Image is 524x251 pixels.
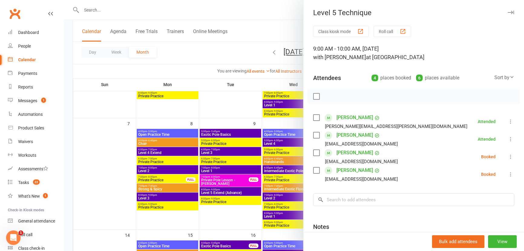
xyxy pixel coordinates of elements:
a: Assessments [8,162,64,176]
div: Payments [18,71,37,76]
a: Workouts [8,149,64,162]
div: Sort by [494,74,514,82]
div: Attendees [313,74,341,82]
div: General attendance [18,219,55,223]
div: 9:00 AM - 10:00 AM, [DATE] [313,45,514,62]
a: Clubworx [7,6,22,21]
a: Tasks 22 [8,176,64,189]
a: [PERSON_NAME] [336,130,373,140]
div: Roll call [18,232,32,237]
span: 22 [33,179,40,185]
div: 6 [416,75,423,81]
a: Calendar [8,53,64,67]
a: [PERSON_NAME] [336,113,373,122]
a: What's New1 [8,189,64,203]
a: Product Sales [8,121,64,135]
a: Payments [8,67,64,80]
a: [PERSON_NAME] [336,166,373,175]
a: General attendance kiosk mode [8,214,64,228]
div: [EMAIL_ADDRESS][DOMAIN_NAME] [325,158,398,166]
div: People [18,44,31,49]
div: Calendar [18,57,36,62]
span: with [PERSON_NAME] [313,54,366,60]
input: Search to add attendees [313,193,514,206]
a: Roll call [8,228,64,242]
div: 4 [372,75,378,81]
a: Waivers [8,135,64,149]
div: Level 5 Technique [303,8,524,17]
button: Class kiosk mode [313,26,369,37]
div: Notes [313,223,329,231]
div: places available [416,74,459,82]
div: What's New [18,194,40,199]
button: View [488,235,517,248]
a: [PERSON_NAME] [336,148,373,158]
div: Attended [478,119,496,124]
div: Product Sales [18,125,44,130]
div: Booked [481,172,496,176]
div: [EMAIL_ADDRESS][DOMAIN_NAME] [325,140,398,148]
a: People [8,39,64,53]
div: Class check-in [18,246,45,251]
div: Booked [481,155,496,159]
div: Messages [18,98,37,103]
div: [PERSON_NAME][EMAIL_ADDRESS][PERSON_NAME][DOMAIN_NAME] [325,122,467,130]
a: Reports [8,80,64,94]
span: 1 [18,230,23,235]
a: Automations [8,108,64,121]
div: Attended [478,137,496,141]
a: Messages 1 [8,94,64,108]
span: 1 [43,193,48,198]
div: [EMAIL_ADDRESS][DOMAIN_NAME] [325,175,398,183]
div: Automations [18,112,43,117]
div: Reports [18,85,33,89]
div: Assessments [18,166,48,171]
div: Tasks [18,180,29,185]
button: Bulk add attendees [432,235,484,248]
div: Waivers [18,139,33,144]
div: Workouts [18,153,36,158]
iframe: Intercom live chat [6,230,21,245]
span: at [GEOGRAPHIC_DATA] [366,54,424,60]
span: 1 [41,98,46,103]
a: Dashboard [8,26,64,39]
div: places booked [372,74,411,82]
div: Dashboard [18,30,39,35]
button: Roll call [374,26,411,37]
